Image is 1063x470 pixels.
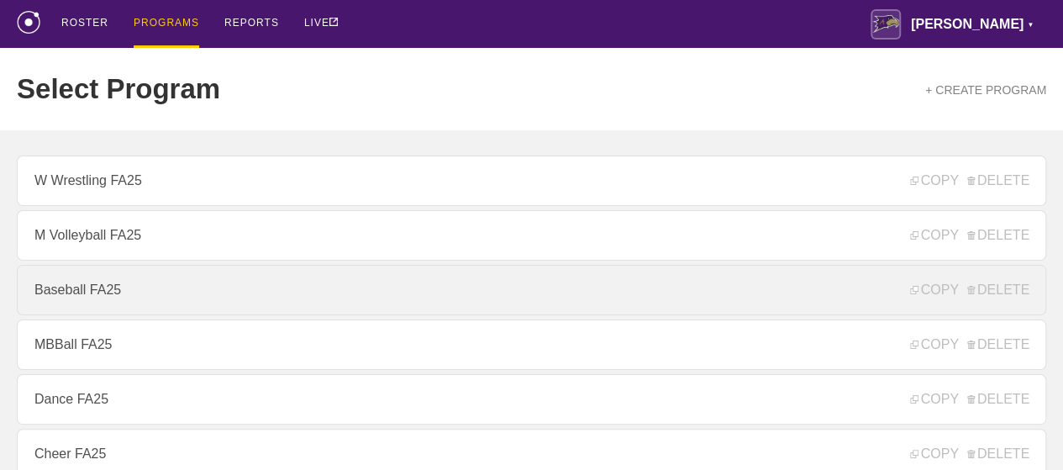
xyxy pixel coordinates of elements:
[17,265,1046,315] a: Baseball FA25
[17,319,1046,370] a: MBBall FA25
[967,337,1029,352] span: DELETE
[910,446,958,462] span: COPY
[910,283,958,298] span: COPY
[967,283,1029,298] span: DELETE
[910,392,958,407] span: COPY
[967,446,1029,462] span: DELETE
[925,83,1046,97] a: + CREATE PROGRAM
[17,11,40,34] img: logo
[17,210,1046,261] a: M Volleyball FA25
[910,173,958,188] span: COPY
[967,392,1029,407] span: DELETE
[967,228,1029,243] span: DELETE
[910,228,958,243] span: COPY
[17,374,1046,425] a: Dance FA25
[1027,18,1034,32] div: ▼
[910,337,958,352] span: COPY
[967,173,1029,188] span: DELETE
[979,389,1063,470] iframe: Chat Widget
[871,9,901,40] img: Avila
[17,156,1046,206] a: W Wrestling FA25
